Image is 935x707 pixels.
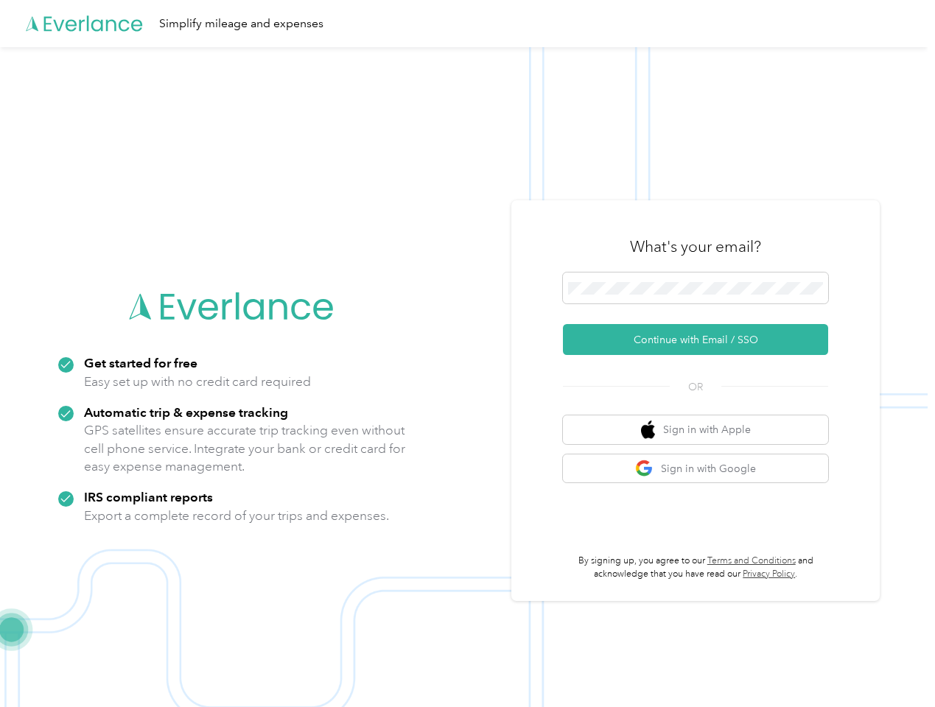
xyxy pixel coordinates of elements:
h3: What's your email? [630,236,761,257]
strong: IRS compliant reports [84,489,213,504]
img: google logo [635,460,654,478]
p: Easy set up with no credit card required [84,373,311,391]
button: google logoSign in with Google [563,454,828,483]
p: GPS satellites ensure accurate trip tracking even without cell phone service. Integrate your bank... [84,421,406,476]
img: apple logo [641,421,656,439]
strong: Automatic trip & expense tracking [84,404,288,420]
a: Terms and Conditions [707,555,796,566]
a: Privacy Policy [743,569,795,580]
button: apple logoSign in with Apple [563,415,828,444]
span: OR [670,379,721,395]
p: By signing up, you agree to our and acknowledge that you have read our . [563,555,828,580]
p: Export a complete record of your trips and expenses. [84,507,389,525]
strong: Get started for free [84,355,197,370]
button: Continue with Email / SSO [563,324,828,355]
div: Simplify mileage and expenses [159,15,323,33]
